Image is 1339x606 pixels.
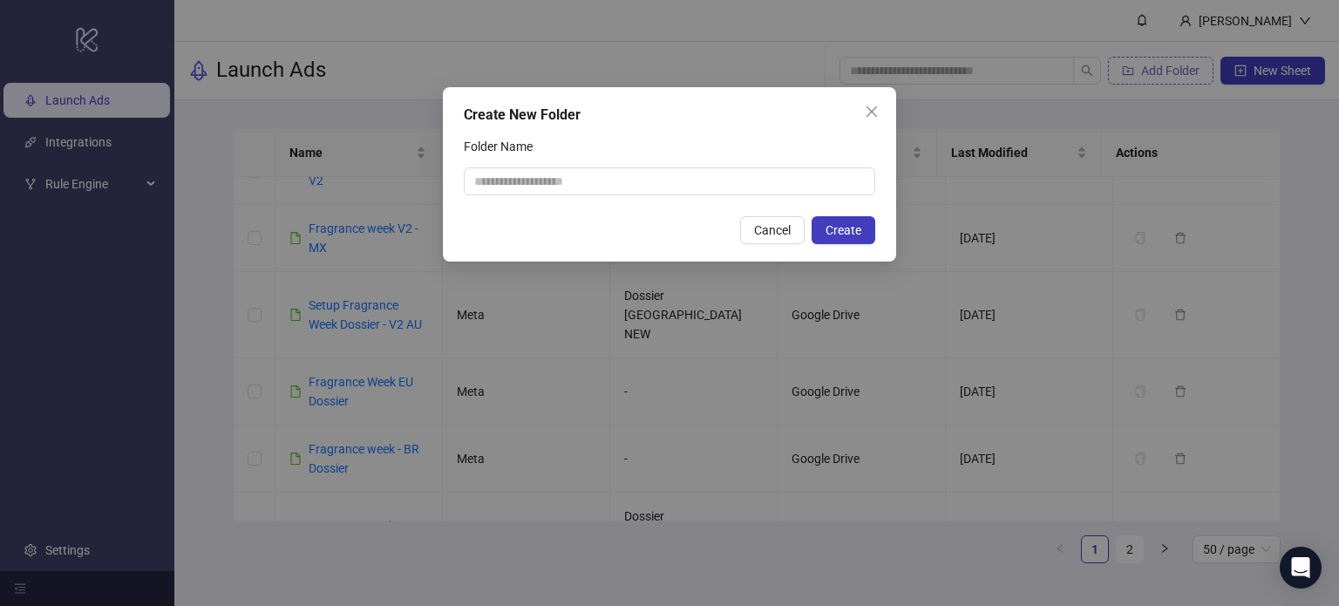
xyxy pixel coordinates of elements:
[464,167,875,195] input: Folder Name
[754,223,791,237] span: Cancel
[740,216,805,244] button: Cancel
[1280,547,1322,589] div: Open Intercom Messenger
[865,105,879,119] span: close
[464,133,544,160] label: Folder Name
[826,223,861,237] span: Create
[464,105,875,126] div: Create New Folder
[858,98,886,126] button: Close
[812,216,875,244] button: Create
